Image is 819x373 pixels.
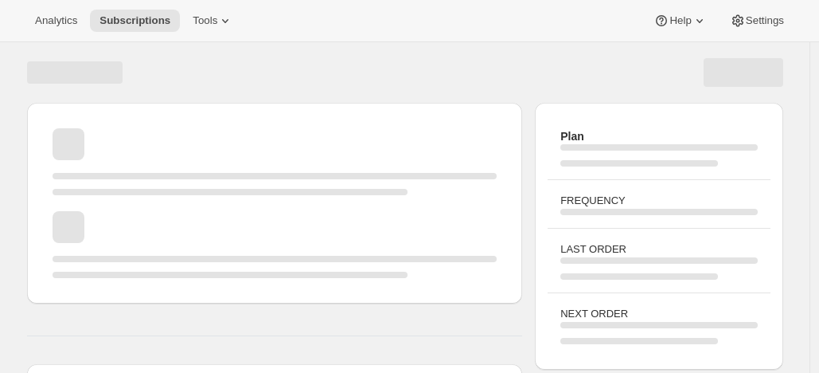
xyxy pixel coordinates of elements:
[183,10,243,32] button: Tools
[669,14,691,27] span: Help
[35,14,77,27] span: Analytics
[193,14,217,27] span: Tools
[99,14,170,27] span: Subscriptions
[25,10,87,32] button: Analytics
[560,241,757,257] h3: LAST ORDER
[560,306,757,322] h3: NEXT ORDER
[560,128,757,144] h2: Plan
[560,193,757,209] h3: FREQUENCY
[720,10,794,32] button: Settings
[746,14,784,27] span: Settings
[90,10,180,32] button: Subscriptions
[644,10,716,32] button: Help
